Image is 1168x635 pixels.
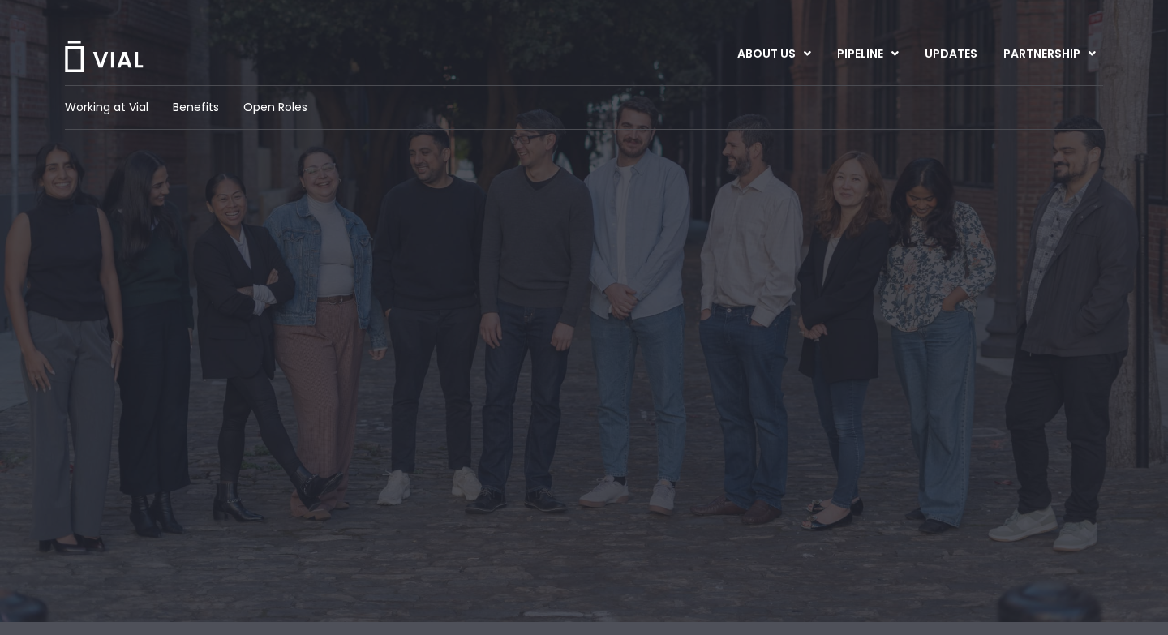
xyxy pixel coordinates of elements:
[990,41,1109,68] a: PARTNERSHIPMenu Toggle
[63,41,144,72] img: Vial Logo
[243,99,307,116] a: Open Roles
[65,99,148,116] a: Working at Vial
[173,99,219,116] a: Benefits
[912,41,990,68] a: UPDATES
[824,41,911,68] a: PIPELINEMenu Toggle
[724,41,823,68] a: ABOUT USMenu Toggle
